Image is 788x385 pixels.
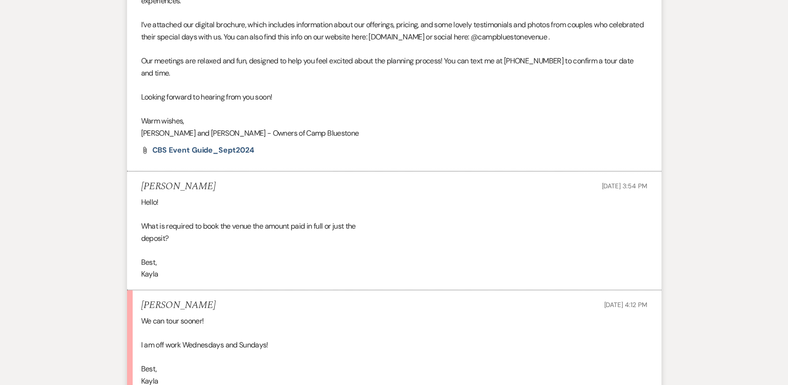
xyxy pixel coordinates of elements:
[141,181,216,192] h5: [PERSON_NAME]
[141,115,647,127] p: Warm wishes,
[141,300,216,311] h5: [PERSON_NAME]
[601,182,647,190] span: [DATE] 3:54 PM
[141,55,647,79] p: Our meetings are relaxed and fun, designed to help you feel excited about the planning process! Y...
[152,145,254,155] span: CBS Event Guide_Sept2024
[141,196,647,280] div: Hello! What is required to book the venue the amount paid in full or just the deposit? Best, Kayla
[604,300,647,309] span: [DATE] 4:12 PM
[141,91,647,103] p: Looking forward to hearing from you soon!
[141,127,647,139] p: [PERSON_NAME] and [PERSON_NAME] - Owners of Camp Bluestone
[152,146,254,154] a: CBS Event Guide_Sept2024
[141,19,647,43] p: I’ve attached our digital brochure, which includes information about our offerings, pricing, and ...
